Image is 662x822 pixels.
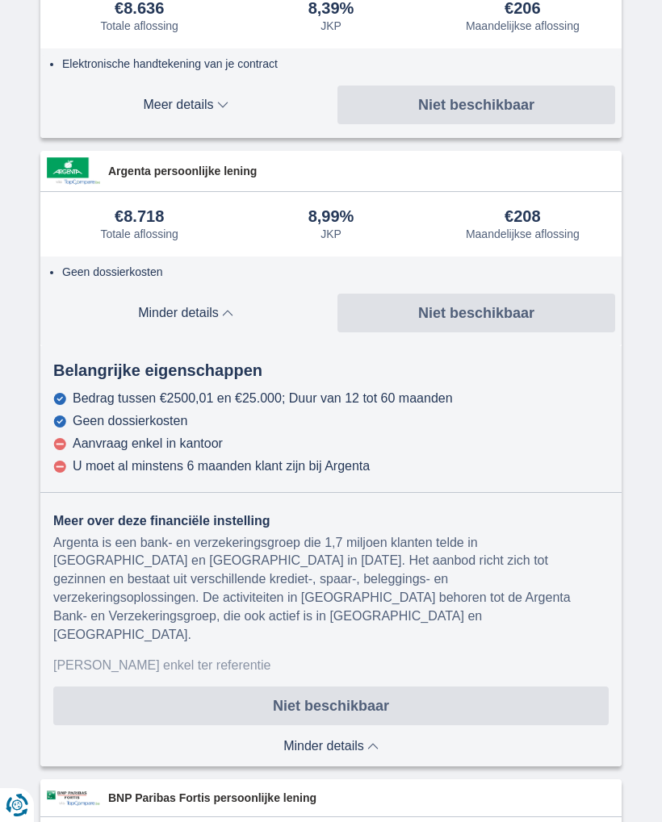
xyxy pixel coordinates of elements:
span: Niet beschikbaar [418,98,534,112]
div: 8,99% [308,208,354,226]
div: €8.718 [115,208,164,226]
li: Geen dossierkosten [62,264,610,280]
div: Bedrag tussen €2500,01 en €25.000; Duur van 12 tot 60 maanden [73,391,453,406]
button: Niet beschikbaar [337,86,615,124]
div: Meer over deze financiële instelling [53,512,609,531]
div: Belangrijke eigenschappen [40,359,622,382]
div: Maandelijkse aflossing [466,19,580,32]
div: Maandelijkse aflossing [466,227,580,240]
div: Totale aflossing [100,19,178,32]
span: Meer details [47,98,325,111]
div: JKP [321,19,341,32]
button: Minder details [47,294,325,332]
div: Geen dossierkosten [73,414,187,428]
div: JKP [321,227,341,240]
span: Niet beschikbaar [418,306,534,320]
li: Elektronische handtekening van je contract [62,56,610,72]
span: Minder details [47,307,325,319]
div: U moet al minstens 6 maanden klant zijn bij Argenta [73,459,370,474]
button: Minder details [53,733,609,753]
span: Argenta persoonlijke lening [108,163,615,179]
img: product.pl.alt Argenta [47,157,100,186]
button: Niet beschikbaar [53,686,609,725]
span: BNP Paribas Fortis persoonlijke lening [108,790,615,806]
div: [PERSON_NAME] enkel ter referentie [53,657,609,675]
span: Minder details [283,740,379,753]
div: Aanvraag enkel in kantoor [73,436,223,451]
button: Niet beschikbaar [337,294,615,332]
img: product.pl.alt BNP Paribas Fortis [47,791,100,806]
div: €208 [505,208,541,226]
div: Argenta is een bank- en verzekeringsgroep die 1,7 miljoen klanten telde in [GEOGRAPHIC_DATA] en [... [53,534,609,645]
span: Niet beschikbaar [273,699,389,713]
div: Totale aflossing [100,227,178,240]
button: Meer details [47,86,325,124]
